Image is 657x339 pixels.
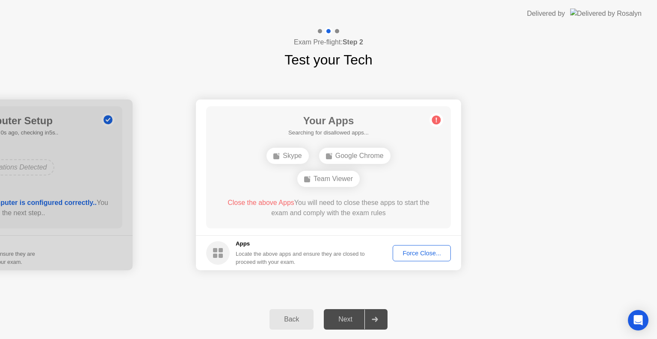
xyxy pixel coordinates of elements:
div: Open Intercom Messenger [628,310,648,330]
button: Next [324,309,388,330]
img: Delivered by Rosalyn [570,9,642,18]
div: Google Chrome [319,148,391,164]
div: Next [326,316,364,323]
div: You will need to close these apps to start the exam and comply with the exam rules [219,198,439,218]
div: Force Close... [396,250,448,257]
b: Step 2 [343,38,363,46]
button: Back [269,309,314,330]
h5: Apps [236,240,365,248]
div: Back [272,316,311,323]
h4: Exam Pre-flight: [294,37,363,47]
h5: Searching for disallowed apps... [288,129,369,137]
h1: Your Apps [288,113,369,129]
div: Locate the above apps and ensure they are closed to proceed with your exam. [236,250,365,266]
div: Skype [266,148,308,164]
div: Team Viewer [297,171,360,187]
div: Delivered by [527,9,565,19]
span: Close the above Apps [228,199,294,206]
button: Force Close... [393,245,451,261]
h1: Test your Tech [284,50,373,70]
